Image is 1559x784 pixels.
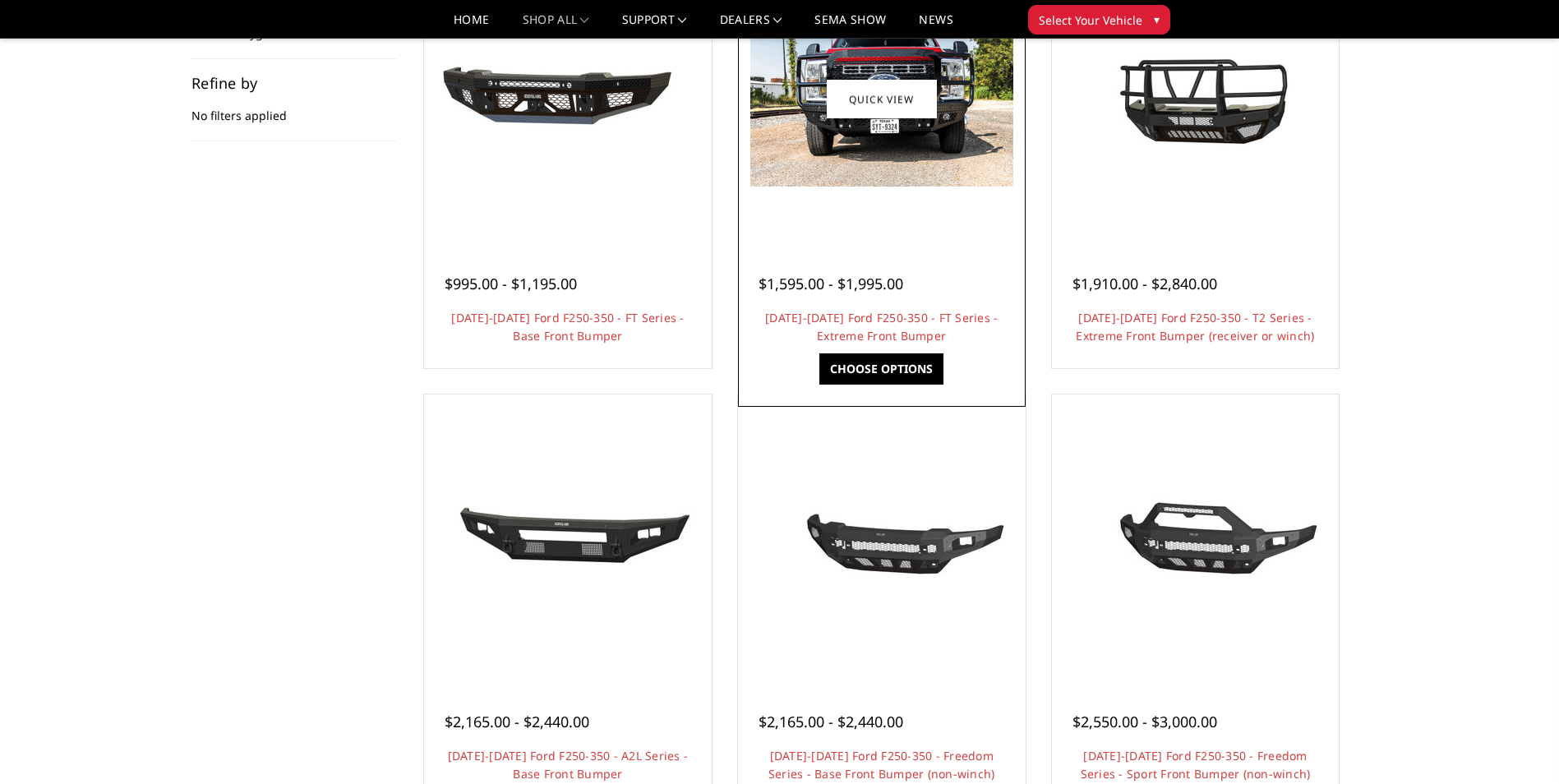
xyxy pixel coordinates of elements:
[1477,705,1559,784] iframe: Chat Widget
[436,38,699,161] img: 2023-2025 Ford F250-350 - FT Series - Base Front Bumper
[768,748,995,782] a: [DATE]-[DATE] Ford F250-350 - Freedom Series - Base Front Bumper (non-winch)
[819,353,943,385] a: Choose Options
[1154,11,1160,28] span: ▾
[454,14,489,38] a: Home
[1056,399,1335,678] a: 2023-2025 Ford F250-350 - Freedom Series - Sport Front Bumper (non-winch) Multiple lighting options
[1063,477,1326,600] img: 2023-2025 Ford F250-350 - Freedom Series - Sport Front Bumper (non-winch)
[445,712,589,731] span: $2,165.00 - $2,440.00
[742,399,1022,678] a: 2023-2025 Ford F250-350 - Freedom Series - Base Front Bumper (non-winch) 2023-2025 Ford F250-350 ...
[445,274,577,293] span: $995.00 - $1,195.00
[1039,12,1142,29] span: Select Your Vehicle
[1081,748,1311,782] a: [DATE]-[DATE] Ford F250-350 - Freedom Series - Sport Front Bumper (non-winch)
[451,310,684,344] a: [DATE]-[DATE] Ford F250-350 - FT Series - Base Front Bumper
[814,14,886,38] a: SEMA Show
[765,310,998,344] a: [DATE]-[DATE] Ford F250-350 - FT Series - Extreme Front Bumper
[428,399,708,678] a: 2023-2025 Ford F250-350 - A2L Series - Base Front Bumper
[1076,310,1314,344] a: [DATE]-[DATE] Ford F250-350 - T2 Series - Extreme Front Bumper (receiver or winch)
[1072,274,1217,293] span: $1,910.00 - $2,840.00
[191,76,395,90] h5: Refine by
[191,76,395,141] div: No filters applied
[523,14,589,38] a: shop all
[720,14,782,38] a: Dealers
[1028,5,1170,35] button: Select Your Vehicle
[750,12,1013,187] img: 2023-2025 Ford F250-350 - FT Series - Extreme Front Bumper
[827,80,937,118] a: Quick view
[436,477,699,598] img: 2023-2025 Ford F250-350 - A2L Series - Base Front Bumper
[919,14,952,38] a: News
[759,274,903,293] span: $1,595.00 - $1,995.00
[1072,712,1217,731] span: $2,550.00 - $3,000.00
[622,14,687,38] a: Support
[448,748,689,782] a: [DATE]-[DATE] Ford F250-350 - A2L Series - Base Front Bumper
[759,712,903,731] span: $2,165.00 - $2,440.00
